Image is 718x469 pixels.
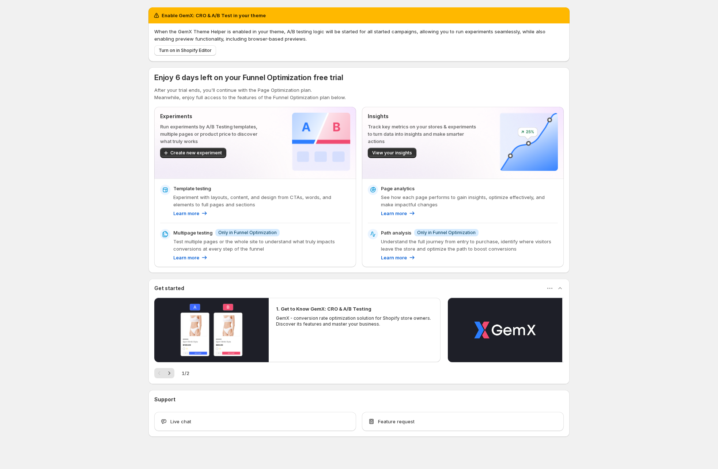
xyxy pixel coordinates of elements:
span: Only in Funnel Optimization [218,230,277,236]
span: Turn on in Shopify Editor [159,48,212,53]
a: Learn more [381,210,416,217]
img: Experiments [292,113,350,171]
p: Multipage testing [173,229,212,236]
p: After your trial ends, you'll continue with the Page Optimization plan. [154,86,564,94]
p: Understand the full journey from entry to purchase, identify where visitors leave the store and o... [381,238,558,252]
span: Create new experiment [170,150,222,156]
h3: Support [154,396,175,403]
p: Learn more [173,210,199,217]
img: Insights [500,113,558,171]
p: Run experiments by A/B Testing templates, multiple pages or product price to discover what truly ... [160,123,269,145]
h2: 1. Get to Know GemX: CRO & A/B Testing [276,305,371,312]
p: Template testing [173,185,211,192]
p: Page analytics [381,185,415,192]
button: Create new experiment [160,148,226,158]
p: Track key metrics on your stores & experiments to turn data into insights and make smarter actions [368,123,476,145]
button: View your insights [368,148,416,158]
p: Learn more [173,254,199,261]
span: Only in Funnel Optimization [417,230,476,236]
p: Experiment with layouts, content, and design from CTAs, words, and elements to full pages and sec... [173,194,350,208]
p: GemX - conversion rate optimization solution for Shopify store owners. Discover its features and ... [276,315,433,327]
h2: Enable GemX: CRO & A/B Test in your theme [162,12,266,19]
p: Experiments [160,113,269,120]
nav: Pagination [154,368,174,378]
a: Learn more [173,254,208,261]
button: Next [164,368,174,378]
span: 1 / 2 [182,369,189,377]
span: Enjoy 6 days left on your Funnel Optimization free trial [154,73,343,82]
p: When the GemX Theme Helper is enabled in your theme, A/B testing logic will be started for all st... [154,28,564,42]
p: Meanwhile, enjoy full access to the features of the Funnel Optimization plan below. [154,94,564,101]
p: Learn more [381,254,407,261]
a: Learn more [381,254,416,261]
button: Play video [448,298,562,362]
p: Path analysis [381,229,411,236]
h3: Get started [154,285,184,292]
p: Learn more [381,210,407,217]
button: Turn on in Shopify Editor [154,45,216,56]
span: Feature request [378,418,415,425]
span: View your insights [372,150,412,156]
p: Test multiple pages or the whole site to understand what truly impacts conversions at every step ... [173,238,350,252]
a: Learn more [173,210,208,217]
p: Insights [368,113,476,120]
span: Live chat [170,418,191,425]
button: Play video [154,298,269,362]
p: See how each page performs to gain insights, optimize effectively, and make impactful changes [381,194,558,208]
